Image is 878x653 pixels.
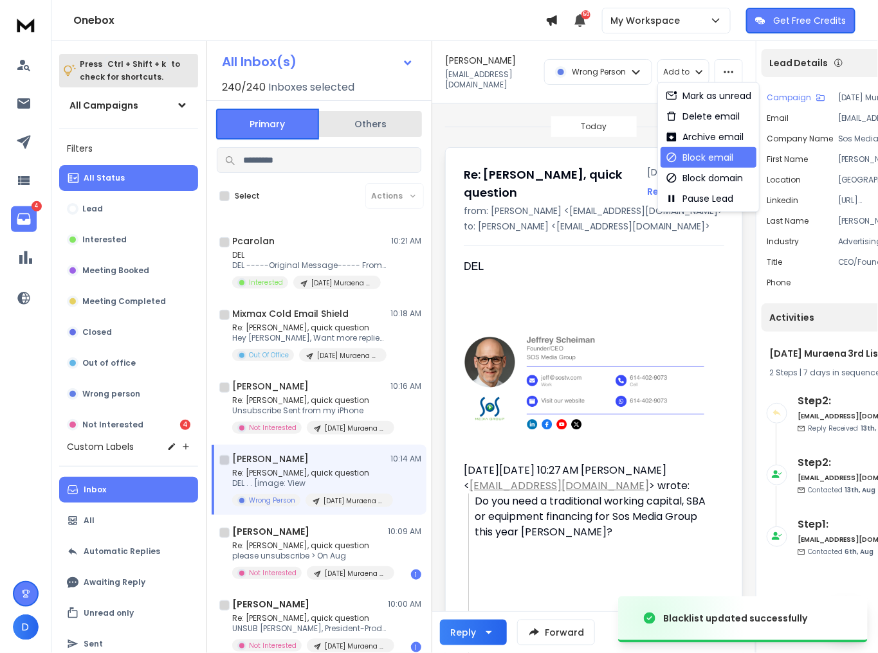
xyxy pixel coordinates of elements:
[767,278,791,288] p: Phone
[464,204,724,217] p: from: [PERSON_NAME] <[EMAIL_ADDRESS][DOMAIN_NAME]>
[581,10,590,19] span: 50
[84,608,134,618] p: Unread only
[767,175,801,185] p: location
[69,99,138,112] h1: All Campaigns
[767,134,833,144] p: Company Name
[317,351,379,361] p: [DATE] Muraena 3rd List
[767,154,808,165] p: First Name
[773,14,846,27] p: Get Free Credits
[84,173,125,183] p: All Status
[517,620,595,645] button: Forward
[232,333,387,343] p: Hey [PERSON_NAME], Want more replies to
[647,185,673,198] button: Reply
[769,367,798,378] span: 2 Steps
[232,478,387,488] p: DEL . . [image: View
[232,598,309,611] h1: [PERSON_NAME]
[411,642,421,652] div: 1
[232,541,387,551] p: Re: [PERSON_NAME], quick question
[216,109,319,139] button: Primary
[464,321,714,336] td: .
[464,259,714,274] div: DEL
[59,139,198,157] h3: Filters
[249,278,283,287] p: Interested
[767,93,811,103] p: Campaign
[232,452,309,465] h1: [PERSON_NAME]
[67,440,134,453] h3: Custom Labels
[82,204,103,214] p: Lead
[464,463,714,494] div: [DATE][DATE] 10:27 AM [PERSON_NAME] < > wrote:
[84,639,103,649] p: Sent
[84,546,160,557] p: Automatic Replies
[572,67,626,77] p: Wrong Person
[450,626,476,639] div: Reply
[666,192,733,205] div: Pause Lead
[311,278,373,288] p: [DATE] Muraena 3rd List
[82,265,149,276] p: Meeting Booked
[445,54,516,67] h1: [PERSON_NAME]
[610,14,685,27] p: My Workspace
[232,406,387,416] p: Unsubscribe Sent from my iPhone
[845,547,874,557] span: 6th, Aug
[105,57,168,71] span: Ctrl + Shift + k
[808,485,876,495] p: Contacted
[180,420,190,430] div: 4
[268,80,354,95] h3: Inboxes selected
[390,309,421,319] p: 10:18 AM
[767,257,782,267] p: title
[232,323,387,333] p: Re: [PERSON_NAME], quick question
[464,220,724,233] p: to: [PERSON_NAME] <[EMAIL_ADDRESS][DOMAIN_NAME]>
[32,201,42,211] p: 4
[13,614,39,640] span: D
[222,80,266,95] span: 240 / 240
[845,485,876,495] span: 13th, Aug
[464,337,713,430] img: View my contact details here: https://blinq.me/8WPrbTGqMJUW
[222,55,297,68] h1: All Inbox(s)
[13,13,39,37] img: logo
[235,191,260,201] label: Select
[666,110,740,123] div: Delete email
[325,569,387,578] p: [DATE] Muraena 3rd List
[391,236,421,246] p: 10:21 AM
[390,381,421,391] p: 10:16 AM
[319,110,422,138] button: Others
[767,237,799,247] p: industry
[390,454,421,464] p: 10:14 AM
[82,358,136,368] p: Out of office
[647,166,724,179] p: [DATE] : 10:14 am
[470,478,649,493] a: [EMAIL_ADDRESS][DOMAIN_NAME]
[82,389,140,399] p: Wrong person
[324,496,385,506] p: [DATE] Muraena 3rd List
[249,350,289,360] p: Out Of Office
[325,641,387,651] p: [DATE] Muraena 3rd List
[388,599,421,609] p: 10:00 AM
[464,305,714,431] td: .
[445,69,536,90] p: [EMAIL_ADDRESS][DOMAIN_NAME]
[232,525,309,538] h1: [PERSON_NAME]
[411,569,421,580] div: 1
[663,67,690,77] p: Add to
[325,424,387,433] p: [DATE] Muraena 3rd List
[769,57,828,69] p: Lead Details
[249,641,297,650] p: Not Interested
[464,166,639,202] h1: Re: [PERSON_NAME], quick question
[232,235,275,247] h1: Pcarolan
[767,113,789,123] p: Email
[84,485,106,495] p: Inbox
[84,577,145,587] p: Awaiting Reply
[82,296,166,307] p: Meeting Completed
[232,260,387,271] p: DEL -----Original Message----- From: [PERSON_NAME]
[666,89,751,102] div: Mark as unread
[232,380,309,393] h1: [PERSON_NAME]
[767,216,809,226] p: Last Name
[767,195,798,206] p: linkedin
[82,235,127,245] p: Interested
[232,623,387,634] p: UNSUB [PERSON_NAME], President-Producer-Composer ￼
[73,13,545,28] h1: Onebox
[581,121,607,132] p: Today
[82,420,143,430] p: Not Interested
[232,613,387,623] p: Re: [PERSON_NAME], quick question
[666,130,744,143] div: Archive email
[84,515,95,526] p: All
[249,423,297,433] p: Not Interested
[232,307,349,320] h1: Mixmax Cold Email Shield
